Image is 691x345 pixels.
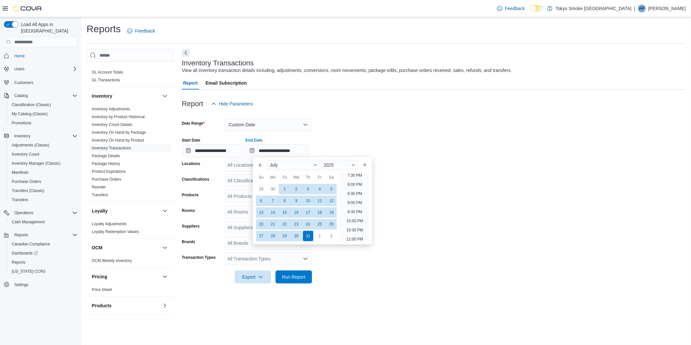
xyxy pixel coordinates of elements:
p: [PERSON_NAME] [648,5,686,12]
span: Inventory by Product Historical [92,114,145,119]
a: My Catalog (Classic) [9,110,50,118]
span: Customers [14,80,33,85]
a: Purchase Orders [9,178,44,186]
div: day-3 [303,184,313,194]
a: GL Account Totals [92,70,123,75]
div: day-2 [326,231,337,241]
button: Next month [359,160,370,170]
span: Operations [14,210,34,215]
h3: Loyalty [92,208,108,214]
span: Package Details [92,153,120,159]
button: Hide Parameters [209,97,256,110]
button: Open list of options [303,256,308,261]
a: Inventory On Hand by Product [92,138,144,143]
span: Loyalty Adjustments [92,221,127,227]
input: Press the down key to open a popover containing a calendar. [182,144,244,157]
button: Inventory [161,92,169,100]
a: Dashboards [9,249,40,257]
a: Inventory Transactions [92,146,131,150]
div: day-15 [279,207,290,218]
label: Rooms [182,208,195,213]
a: Inventory On Hand by Package [92,130,146,135]
li: 9:30 PM [345,208,365,216]
span: Inventory Transactions [92,145,131,151]
button: Purchase Orders [7,177,80,186]
div: day-1 [315,231,325,241]
div: Button. Open the year selector. 2025 is currently selected. [321,160,358,170]
span: Transfers [12,197,28,202]
label: End Date [246,138,263,143]
h3: Pricing [92,273,107,280]
button: Pricing [92,273,160,280]
span: Users [14,66,24,72]
button: My Catalog (Classic) [7,109,80,118]
div: day-11 [315,196,325,206]
div: day-30 [268,184,278,194]
span: Washington CCRS [9,268,77,275]
span: Manifests [9,169,77,176]
span: July [270,162,278,168]
span: Report [183,76,198,90]
span: Promotions [12,120,32,126]
button: Products [161,302,169,310]
span: Feedback [135,28,155,34]
span: Classification (Classic) [9,101,77,109]
a: Reorder [92,185,106,189]
a: Reports [9,258,28,266]
label: Brands [182,239,195,244]
span: Catalog [12,92,77,100]
h3: Inventory [92,93,112,99]
a: Package History [92,161,120,166]
div: day-22 [279,219,290,229]
span: Settings [12,281,77,289]
button: Canadian Compliance [7,240,80,249]
div: July, 2025 [255,183,337,242]
div: day-19 [326,207,337,218]
button: Run Report [276,270,312,283]
div: day-29 [279,231,290,241]
a: Manifests [9,169,31,176]
span: Canadian Compliance [9,240,77,248]
label: Classifications [182,177,210,182]
span: My Catalog (Classic) [12,111,48,117]
span: Hide Parameters [219,101,253,107]
span: Canadian Compliance [12,241,50,247]
button: Loyalty [92,208,160,214]
div: Finance [87,68,174,87]
span: Reports [12,260,25,265]
div: day-2 [291,184,302,194]
a: Transfers [92,193,108,197]
h3: Inventory Transactions [182,59,254,67]
span: Inventory Count Details [92,122,132,127]
div: day-10 [303,196,313,206]
div: View all inventory transaction details including, adjustments, conversions, room movements, packa... [182,67,512,74]
input: Press the down key to enter a popover containing a calendar. Press the escape key to close the po... [246,144,308,157]
a: Inventory Manager (Classic) [9,159,63,167]
button: Previous Month [255,160,266,170]
button: Cash Management [7,217,80,227]
label: Date Range [182,121,205,126]
span: [US_STATE] CCRS [12,269,46,274]
a: Feedback [495,2,527,15]
button: Sales [161,320,169,328]
span: Reports [12,231,77,239]
button: Catalog [12,92,30,100]
span: Purchase Orders [12,179,41,184]
div: day-21 [268,219,278,229]
span: Purchase Orders [9,178,77,186]
button: [US_STATE] CCRS [7,267,80,276]
button: Reports [1,230,80,240]
div: day-20 [256,219,266,229]
span: OCM Weekly Inventory [92,258,132,263]
span: Reports [9,258,77,266]
button: Inventory [1,131,80,141]
li: 10:00 PM [344,217,366,225]
a: Product Expirations [92,169,126,174]
button: Inventory [92,93,160,99]
span: Purchase Orders [92,177,121,182]
button: Reports [12,231,31,239]
span: Operations [12,209,77,217]
button: Operations [1,208,80,217]
div: day-5 [326,184,337,194]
